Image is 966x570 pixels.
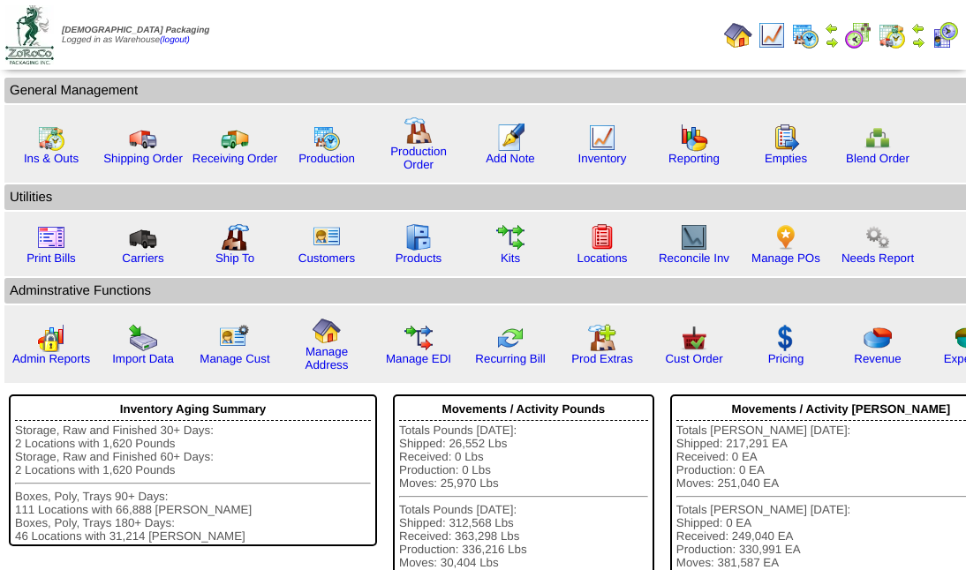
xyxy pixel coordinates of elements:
[404,223,433,251] img: cabinet.gif
[680,124,708,152] img: graph.gif
[129,124,157,152] img: truck.gif
[386,352,451,365] a: Manage EDI
[911,35,925,49] img: arrowright.gif
[791,21,819,49] img: calendarprod.gif
[404,324,433,352] img: edi.gif
[680,223,708,251] img: line_graph2.gif
[129,223,157,251] img: truck3.gif
[390,145,447,171] a: Production Order
[864,124,892,152] img: network.png
[37,324,65,352] img: graph2.png
[12,352,90,365] a: Admin Reports
[768,352,804,365] a: Pricing
[668,152,720,165] a: Reporting
[15,398,371,421] div: Inventory Aging Summary
[841,251,914,265] a: Needs Report
[844,21,872,49] img: calendarblend.gif
[129,324,157,352] img: import.gif
[219,324,252,352] img: managecust.png
[112,352,174,365] a: Import Data
[399,398,648,421] div: Movements / Activity Pounds
[24,152,79,165] a: Ins & Outs
[37,124,65,152] img: calendarinout.gif
[577,251,627,265] a: Locations
[215,251,254,265] a: Ship To
[62,26,209,35] span: [DEMOGRAPHIC_DATA] Packaging
[306,345,349,371] a: Manage Address
[854,352,901,365] a: Revenue
[298,251,355,265] a: Customers
[501,251,520,265] a: Kits
[15,424,371,543] div: Storage, Raw and Finished 30+ Days: 2 Locations with 1,620 Pounds Storage, Raw and Finished 60+ D...
[486,152,535,165] a: Add Note
[313,124,341,152] img: calendarprod.gif
[751,251,820,265] a: Manage POs
[578,152,627,165] a: Inventory
[200,352,269,365] a: Manage Cust
[475,352,545,365] a: Recurring Bill
[62,26,209,45] span: Logged in as Warehouse
[571,352,633,365] a: Prod Extras
[313,223,341,251] img: customers.gif
[26,251,76,265] a: Print Bills
[396,251,442,265] a: Products
[496,223,525,251] img: workflow.gif
[192,152,277,165] a: Receiving Order
[37,223,65,251] img: invoice2.gif
[878,21,906,49] img: calendarinout.gif
[221,124,249,152] img: truck2.gif
[221,223,249,251] img: factory2.gif
[931,21,959,49] img: calendarcustomer.gif
[103,152,183,165] a: Shipping Order
[5,5,54,64] img: zoroco-logo-small.webp
[122,251,163,265] a: Carriers
[772,223,800,251] img: po.png
[588,124,616,152] img: line_graph.gif
[772,124,800,152] img: workorder.gif
[846,152,909,165] a: Blend Order
[665,352,722,365] a: Cust Order
[864,324,892,352] img: pie_chart.png
[758,21,786,49] img: line_graph.gif
[772,324,800,352] img: dollar.gif
[313,317,341,345] img: home.gif
[825,21,839,35] img: arrowleft.gif
[724,21,752,49] img: home.gif
[404,116,433,145] img: factory.gif
[298,152,355,165] a: Production
[680,324,708,352] img: cust_order.png
[588,223,616,251] img: locations.gif
[659,251,729,265] a: Reconcile Inv
[496,124,525,152] img: orders.gif
[911,21,925,35] img: arrowleft.gif
[765,152,807,165] a: Empties
[160,35,190,45] a: (logout)
[825,35,839,49] img: arrowright.gif
[864,223,892,251] img: workflow.png
[496,324,525,352] img: reconcile.gif
[588,324,616,352] img: prodextras.gif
